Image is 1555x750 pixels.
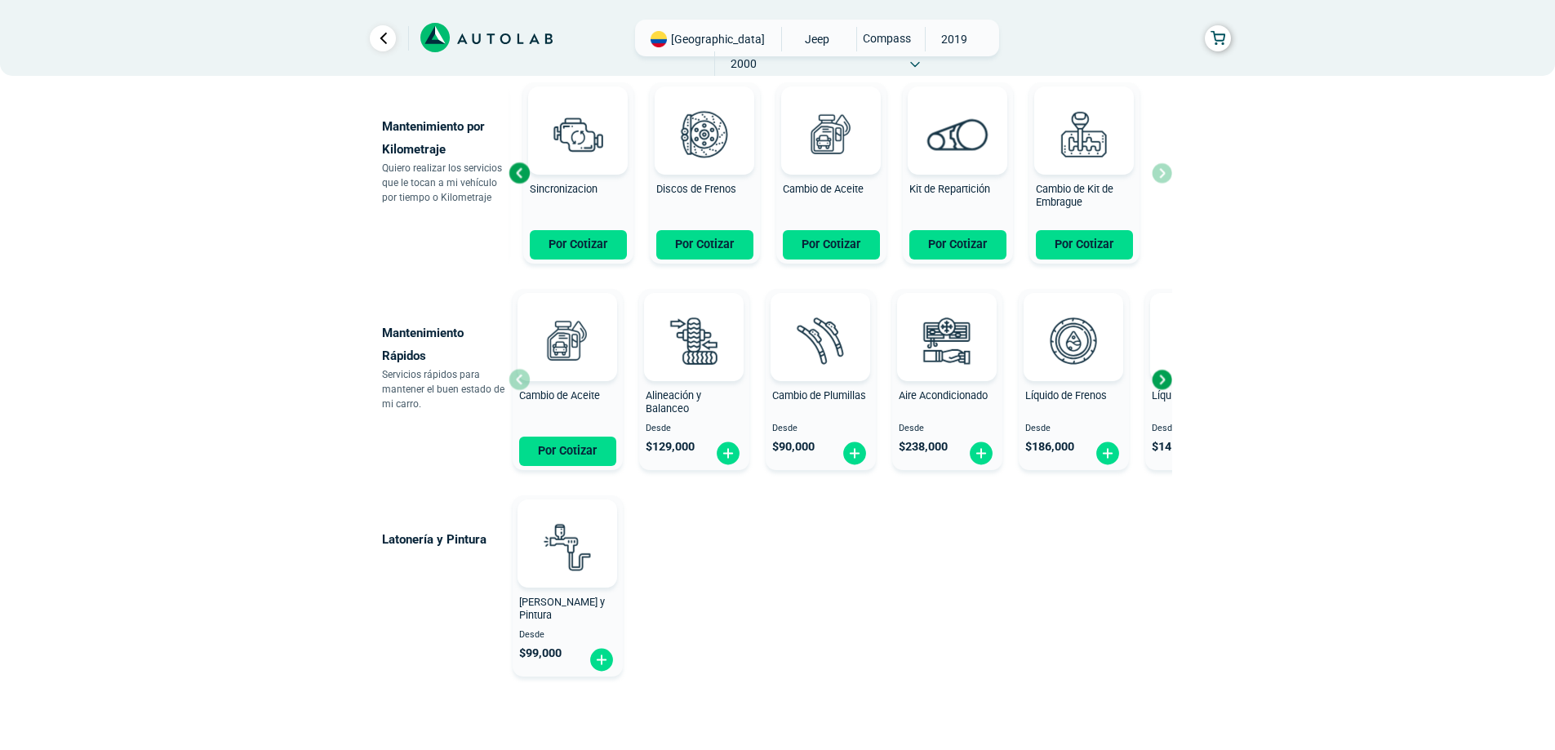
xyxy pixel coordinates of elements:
[1060,90,1108,139] img: AD0BCuuxAAAAAElFTkSuQmCC
[530,230,627,260] button: Por Cotizar
[531,511,603,583] img: latoneria_y_pintura-v3.svg
[899,424,996,434] span: Desde
[842,441,868,466] img: fi_plus-circle2.svg
[892,289,1002,470] button: Aire Acondicionado Desde $238,000
[1029,82,1140,264] button: Cambio de Kit de Embrague Por Cotizar
[1036,183,1113,209] span: Cambio de Kit de Embrague
[927,118,989,150] img: correa_de_reparticion-v3.svg
[589,647,615,672] img: fi_plus-circle2.svg
[715,51,773,76] span: 2000
[669,98,740,170] img: frenos2-v3.svg
[795,98,867,170] img: cambio_de_aceite-v3.svg
[519,437,616,466] button: Por Cotizar
[909,230,1006,260] button: Por Cotizar
[382,322,509,367] p: Mantenimiento Rápidos
[772,389,866,402] span: Cambio de Plumillas
[933,90,982,139] img: AD0BCuuxAAAAAElFTkSuQmCC
[1049,296,1098,345] img: AD0BCuuxAAAAAElFTkSuQmCC
[646,424,743,434] span: Desde
[656,230,753,260] button: Por Cotizar
[1145,289,1255,470] button: Líquido Refrigerante Desde $141,000
[639,289,749,470] button: Alineación y Balanceo Desde $129,000
[783,183,864,195] span: Cambio de Aceite
[922,296,971,345] img: AD0BCuuxAAAAAElFTkSuQmCC
[680,90,729,139] img: AD0BCuuxAAAAAElFTkSuQmCC
[382,161,509,205] p: Quiero realizar los servicios que le tocan a mi vehículo por tiempo o Kilometraje
[715,441,741,466] img: fi_plus-circle2.svg
[1164,304,1236,376] img: liquido_refrigerante-v3.svg
[899,440,948,454] span: $ 238,000
[519,389,600,402] span: Cambio de Aceite
[513,495,623,677] button: [PERSON_NAME] y Pintura Desde $99,000
[530,183,598,195] span: Sincronizacion
[519,596,605,622] span: [PERSON_NAME] y Pintura
[523,82,633,264] button: Sincronizacion Por Cotizar
[382,367,509,411] p: Servicios rápidos para mantener el buen estado de mi carro.
[370,25,396,51] a: Ir al paso anterior
[553,90,602,139] img: AD0BCuuxAAAAAElFTkSuQmCC
[1036,230,1133,260] button: Por Cotizar
[1149,367,1174,392] div: Next slide
[911,304,983,376] img: aire_acondicionado-v3.svg
[543,503,592,552] img: AD0BCuuxAAAAAElFTkSuQmCC
[658,304,730,376] img: alineacion_y_balanceo-v3.svg
[1095,441,1121,466] img: fi_plus-circle2.svg
[857,27,915,50] span: COMPASS
[1025,440,1074,454] span: $ 186,000
[531,304,603,376] img: cambio_de_aceite-v3.svg
[926,27,984,51] span: 2019
[772,440,815,454] span: $ 90,000
[656,183,736,195] span: Discos de Frenos
[784,304,856,376] img: plumillas-v3.svg
[671,31,765,47] span: [GEOGRAPHIC_DATA]
[650,82,760,264] button: Discos de Frenos Por Cotizar
[783,230,880,260] button: Por Cotizar
[1025,389,1107,402] span: Líquido de Frenos
[382,115,509,161] p: Mantenimiento por Kilometraje
[646,389,701,415] span: Alineación y Balanceo
[1025,424,1122,434] span: Desde
[1152,389,1244,402] span: Líquido Refrigerante
[519,646,562,660] span: $ 99,000
[519,630,616,641] span: Desde
[507,161,531,185] div: Previous slide
[646,440,695,454] span: $ 129,000
[806,90,855,139] img: AD0BCuuxAAAAAElFTkSuQmCC
[789,27,846,51] span: JEEP
[651,31,667,47] img: Flag of COLOMBIA
[772,424,869,434] span: Desde
[909,183,990,195] span: Kit de Repartición
[543,296,592,345] img: AD0BCuuxAAAAAElFTkSuQmCC
[669,296,718,345] img: AD0BCuuxAAAAAElFTkSuQmCC
[776,82,886,264] button: Cambio de Aceite Por Cotizar
[1048,98,1120,170] img: kit_de_embrague-v3.svg
[513,289,623,470] button: Cambio de Aceite Por Cotizar
[1037,304,1109,376] img: liquido_frenos-v3.svg
[1019,289,1129,470] button: Líquido de Frenos Desde $186,000
[1152,424,1249,434] span: Desde
[968,441,994,466] img: fi_plus-circle2.svg
[899,389,988,402] span: Aire Acondicionado
[382,528,509,551] p: Latonería y Pintura
[903,82,1013,264] button: Kit de Repartición Por Cotizar
[1152,440,1201,454] span: $ 141,000
[542,98,614,170] img: sincronizacion-v3.svg
[796,296,845,345] img: AD0BCuuxAAAAAElFTkSuQmCC
[766,289,876,470] button: Cambio de Plumillas Desde $90,000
